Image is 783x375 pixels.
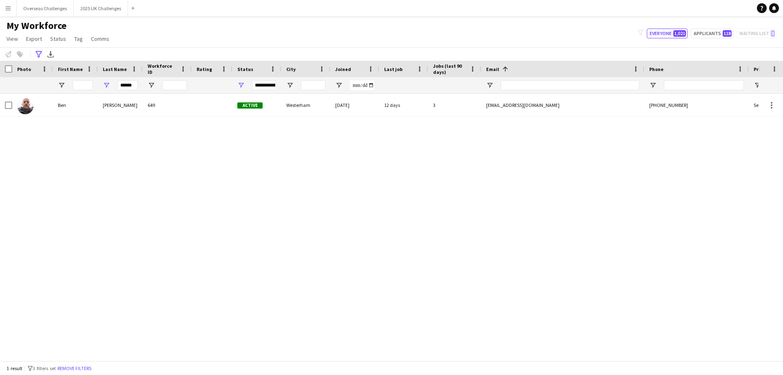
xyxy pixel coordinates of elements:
[379,94,428,116] div: 12 days
[335,82,343,89] button: Open Filter Menu
[330,94,379,116] div: [DATE]
[46,49,55,59] app-action-btn: Export XLSX
[281,94,330,116] div: Westerham
[754,82,761,89] button: Open Filter Menu
[486,66,499,72] span: Email
[17,66,31,72] span: Photo
[3,33,21,44] a: View
[34,49,44,59] app-action-btn: Advanced filters
[17,0,74,16] button: Overseas Challenges
[148,63,177,75] span: Workforce ID
[691,29,733,38] button: Applicants118
[33,365,56,371] span: 3 filters set
[74,35,83,42] span: Tag
[98,94,143,116] div: [PERSON_NAME]
[644,94,749,116] div: [PHONE_NUMBER]
[237,66,253,72] span: Status
[481,94,644,116] div: [EMAIL_ADDRESS][DOMAIN_NAME]
[501,80,639,90] input: Email Filter Input
[88,33,113,44] a: Comms
[197,66,212,72] span: Rating
[162,80,187,90] input: Workforce ID Filter Input
[664,80,744,90] input: Phone Filter Input
[103,66,127,72] span: Last Name
[286,82,294,89] button: Open Filter Menu
[647,29,688,38] button: Everyone1,021
[237,82,245,89] button: Open Filter Menu
[50,35,66,42] span: Status
[301,80,325,90] input: City Filter Input
[23,33,45,44] a: Export
[428,94,481,116] div: 3
[384,66,403,72] span: Last job
[73,80,93,90] input: First Name Filter Input
[71,33,86,44] a: Tag
[754,66,770,72] span: Profile
[350,80,374,90] input: Joined Filter Input
[17,98,33,114] img: Ben Dawson
[117,80,138,90] input: Last Name Filter Input
[649,66,664,72] span: Phone
[673,30,686,37] span: 1,021
[47,33,69,44] a: Status
[723,30,732,37] span: 118
[56,364,93,373] button: Remove filters
[53,94,98,116] div: Ben
[58,66,83,72] span: First Name
[58,82,65,89] button: Open Filter Menu
[7,20,66,32] span: My Workforce
[148,82,155,89] button: Open Filter Menu
[74,0,128,16] button: 2025 UK Challenges
[335,66,351,72] span: Joined
[286,66,296,72] span: City
[486,82,493,89] button: Open Filter Menu
[91,35,109,42] span: Comms
[26,35,42,42] span: Export
[103,82,110,89] button: Open Filter Menu
[649,82,657,89] button: Open Filter Menu
[143,94,192,116] div: 649
[7,35,18,42] span: View
[433,63,467,75] span: Jobs (last 90 days)
[237,102,263,109] span: Active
